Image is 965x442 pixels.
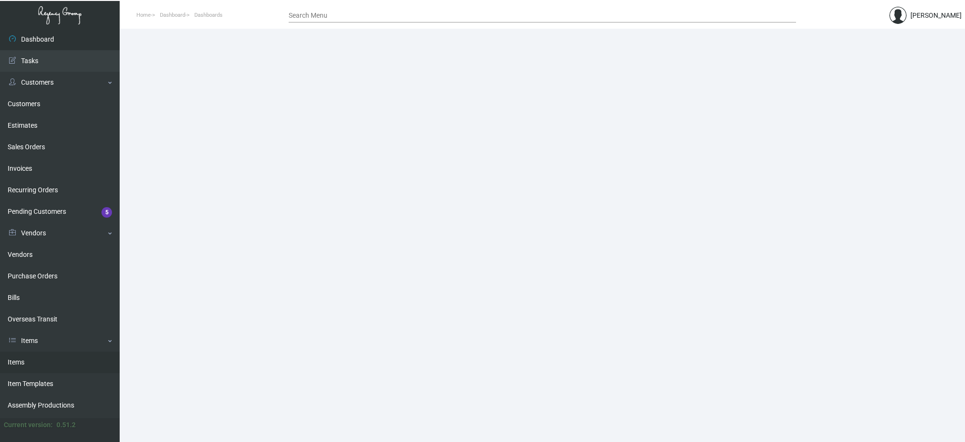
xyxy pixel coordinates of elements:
[889,7,907,24] img: admin@bootstrapmaster.com
[4,420,53,430] div: Current version:
[910,11,962,21] div: [PERSON_NAME]
[194,12,223,18] span: Dashboards
[136,12,151,18] span: Home
[56,420,76,430] div: 0.51.2
[160,12,185,18] span: Dashboard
